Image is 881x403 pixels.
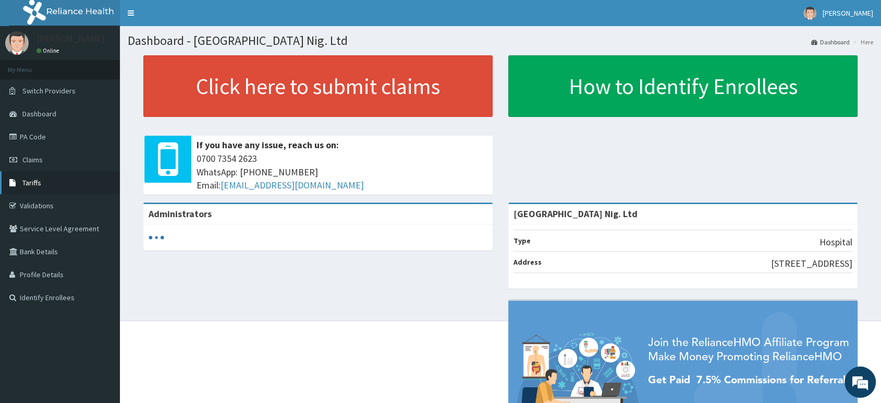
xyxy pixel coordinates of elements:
p: [STREET_ADDRESS] [771,257,852,270]
span: Dashboard [22,109,56,118]
h1: Dashboard - [GEOGRAPHIC_DATA] Nig. Ltd [128,34,873,48]
strong: [GEOGRAPHIC_DATA] Nig. Ltd [513,208,638,220]
p: [PERSON_NAME] [36,34,105,43]
b: Type [513,236,531,245]
span: [PERSON_NAME] [823,8,873,18]
img: User Image [803,7,816,20]
b: If you have any issue, reach us on: [197,139,339,151]
b: Address [513,257,542,267]
li: Here [851,38,873,46]
span: Claims [22,155,43,164]
span: 0700 7354 2623 WhatsApp: [PHONE_NUMBER] Email: [197,152,487,192]
b: Administrators [149,208,212,220]
a: Click here to submit claims [143,55,493,117]
a: Dashboard [811,38,850,46]
p: Hospital [819,235,852,249]
span: Tariffs [22,178,41,187]
img: User Image [5,31,29,55]
svg: audio-loading [149,230,164,245]
span: Switch Providers [22,86,76,96]
a: How to Identify Enrollees [508,55,858,117]
a: Online [36,47,62,54]
a: [EMAIL_ADDRESS][DOMAIN_NAME] [221,179,364,191]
